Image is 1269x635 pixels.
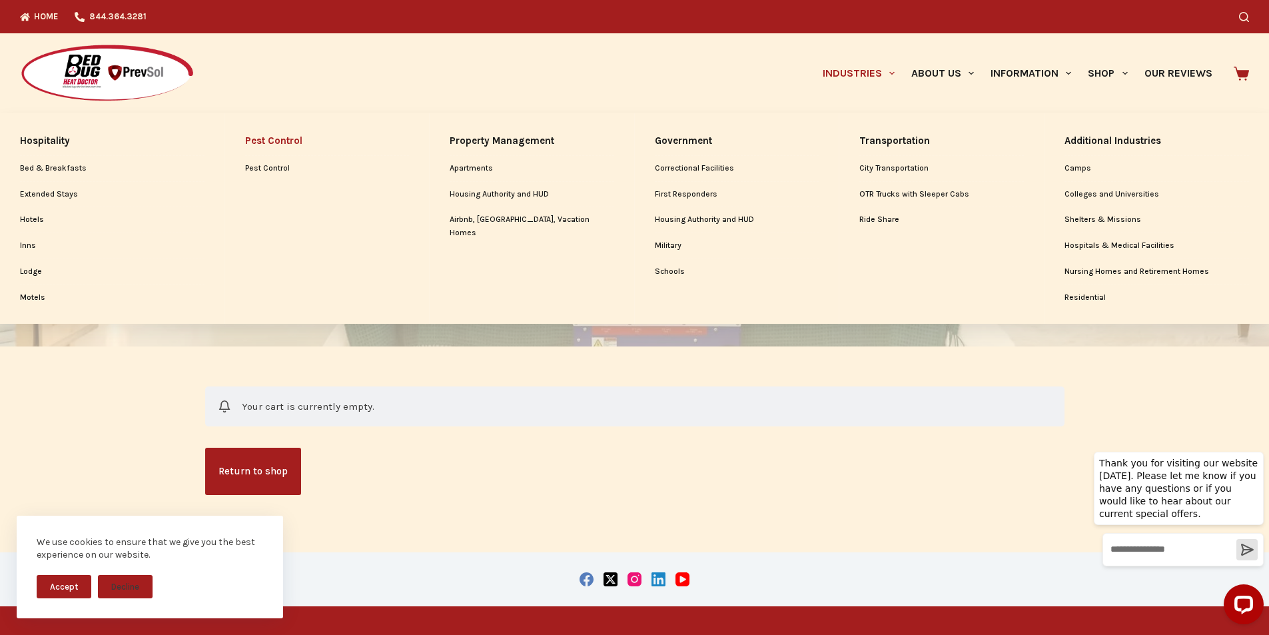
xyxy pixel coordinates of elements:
a: Government [655,127,819,155]
a: Apartments [450,156,614,181]
a: Pest Control [245,127,410,155]
a: Hospitality [20,127,205,155]
a: About Us [903,33,982,113]
a: OTR Trucks with Sleeper Cabs [859,182,1024,207]
a: Lodge [20,259,205,285]
div: Your cart is currently empty. [205,386,1064,426]
a: Our Reviews [1136,33,1220,113]
button: Search [1239,12,1249,22]
a: Facebook [580,572,594,586]
a: Additional Industries [1064,127,1250,155]
a: Nursing Homes and Retirement Homes [1064,259,1250,285]
iframe: LiveChat chat widget [1083,439,1269,635]
nav: Primary [814,33,1220,113]
a: Housing Authority and HUD [655,207,819,233]
a: Shop [1080,33,1136,113]
a: Industries [814,33,903,113]
a: Bed & Breakfasts [20,156,205,181]
a: Property Management [450,127,614,155]
button: Accept [37,575,91,598]
a: Correctional Facilities [655,156,819,181]
a: YouTube [675,572,689,586]
a: Extended Stays [20,182,205,207]
a: Information [983,33,1080,113]
a: Airbnb, [GEOGRAPHIC_DATA], Vacation Homes [450,207,614,246]
a: Colleges and Universities [1064,182,1250,207]
a: Shelters & Missions [1064,207,1250,233]
a: Hotels [20,207,205,233]
a: Schools [655,259,819,285]
a: Inns [20,233,205,259]
a: Military [655,233,819,259]
a: City Transportation [859,156,1024,181]
a: Return to shop [205,448,301,495]
a: Motels [20,285,205,311]
a: Hospitals & Medical Facilities [1064,233,1250,259]
a: LinkedIn [651,572,665,586]
a: Residential [1064,285,1250,311]
a: Pest Control [245,156,410,181]
a: Housing Authority and HUD [450,182,614,207]
button: Decline [98,575,153,598]
img: Prevsol/Bed Bug Heat Doctor [20,44,195,103]
a: X (Twitter) [604,572,618,586]
a: Camps [1064,156,1250,181]
a: First Responders [655,182,819,207]
a: Ride Share [859,207,1024,233]
a: Instagram [628,572,641,586]
a: Transportation [859,127,1024,155]
div: We use cookies to ensure that we give you the best experience on our website. [37,536,263,562]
